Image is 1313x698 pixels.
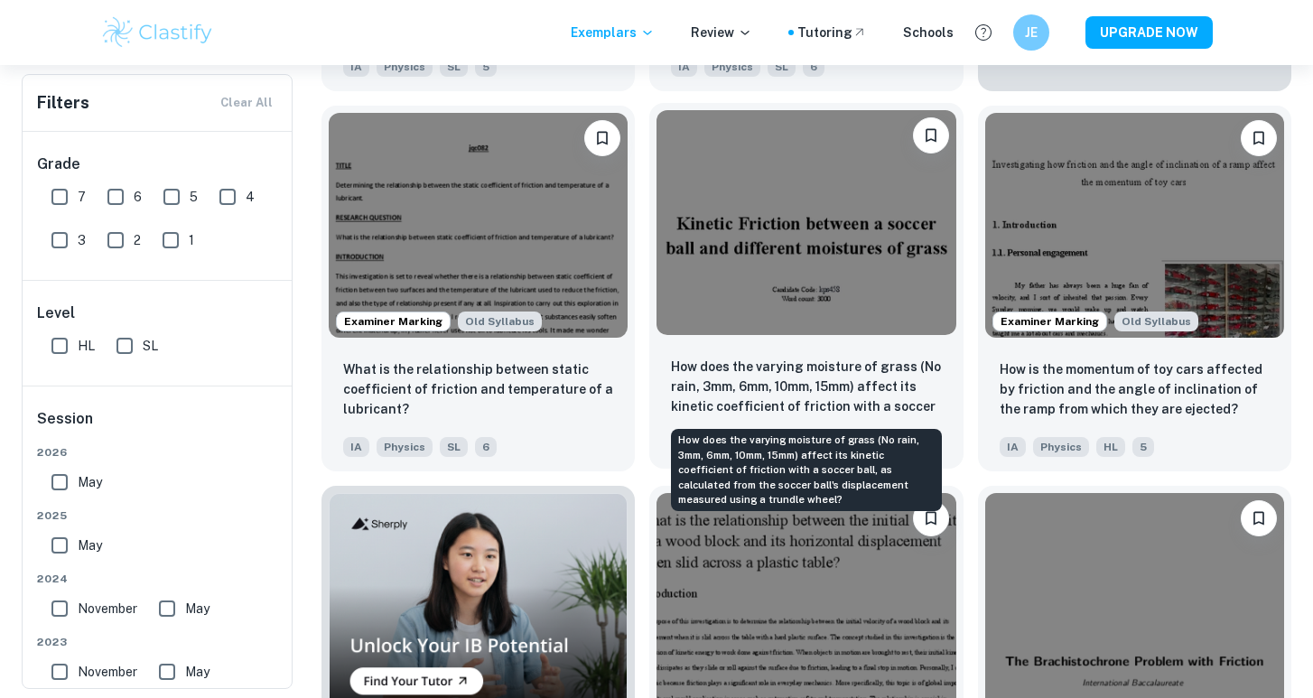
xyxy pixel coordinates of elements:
p: What is the relationship between static coefficient of friction and temperature of a lubricant? [343,359,613,419]
span: Physics [1033,437,1089,457]
span: 7 [78,187,86,207]
span: 6 [475,437,497,457]
h6: JE [1021,23,1042,42]
span: Physics [377,437,433,457]
span: SL [768,57,796,77]
div: How does the varying moisture of grass (No rain, 3mm, 6mm, 10mm, 15mm) affect its kinetic coeffic... [671,429,942,511]
span: Old Syllabus [1114,312,1198,331]
span: SL [143,336,158,356]
span: SL [440,437,468,457]
a: Examiner MarkingStarting from the May 2025 session, the Physics IA requirements have changed. It'... [978,106,1291,470]
p: Review [691,23,752,42]
a: BookmarkHow does the varying moisture of grass (No rain, 3mm, 6mm, 10mm, 15mm) affect its kinetic... [649,106,963,470]
span: May [78,472,102,492]
span: November [78,599,137,619]
img: Physics IA example thumbnail: How does the varying moisture of grass ( [656,110,955,334]
button: Bookmark [584,120,620,156]
h6: Filters [37,90,89,116]
span: 2024 [37,571,279,587]
p: How is the momentum of toy cars affected by friction and the angle of inclination of the ramp fro... [1000,359,1270,419]
button: JE [1013,14,1049,51]
img: Clastify logo [100,14,215,51]
span: Examiner Marking [993,313,1106,330]
span: Examiner Marking [337,313,450,330]
button: Bookmark [1241,120,1277,156]
span: May [185,599,210,619]
span: 4 [246,187,255,207]
a: Examiner MarkingStarting from the May 2025 session, the Physics IA requirements have changed. It'... [321,106,635,470]
span: 2 [134,230,141,250]
span: 2025 [37,507,279,524]
h6: Level [37,302,279,324]
span: 6 [134,187,142,207]
span: Old Syllabus [458,312,542,331]
span: Physics [377,57,433,77]
span: HL [78,336,95,356]
span: SL [440,57,468,77]
img: Physics IA example thumbnail: What is the relationship between static [329,113,628,337]
h6: Grade [37,154,279,175]
span: IA [343,437,369,457]
span: HL [1096,437,1125,457]
div: Starting from the May 2025 session, the Physics IA requirements have changed. It's OK to refer to... [1114,312,1198,331]
span: 3 [78,230,86,250]
button: Bookmark [913,500,949,536]
span: IA [343,57,369,77]
span: 2023 [37,634,279,650]
span: Physics [704,57,760,77]
a: Tutoring [797,23,867,42]
span: 2026 [37,444,279,461]
button: UPGRADE NOW [1085,16,1213,49]
span: IA [1000,437,1026,457]
p: How does the varying moisture of grass (No rain, 3mm, 6mm, 10mm, 15mm) affect its kinetic coeffic... [671,357,941,418]
span: 6 [803,57,824,77]
span: May [78,535,102,555]
h6: Session [37,408,279,444]
a: Schools [903,23,954,42]
img: Physics IA example thumbnail: How is the momentum of toy cars affected [985,113,1284,337]
button: Bookmark [1241,500,1277,536]
button: Bookmark [913,117,949,154]
button: Help and Feedback [968,17,999,48]
span: 5 [475,57,497,77]
p: Exemplars [571,23,655,42]
span: IA [671,57,697,77]
div: Starting from the May 2025 session, the Physics IA requirements have changed. It's OK to refer to... [458,312,542,331]
span: 1 [189,230,194,250]
span: 5 [1132,437,1154,457]
span: November [78,662,137,682]
span: 5 [190,187,198,207]
span: May [185,662,210,682]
